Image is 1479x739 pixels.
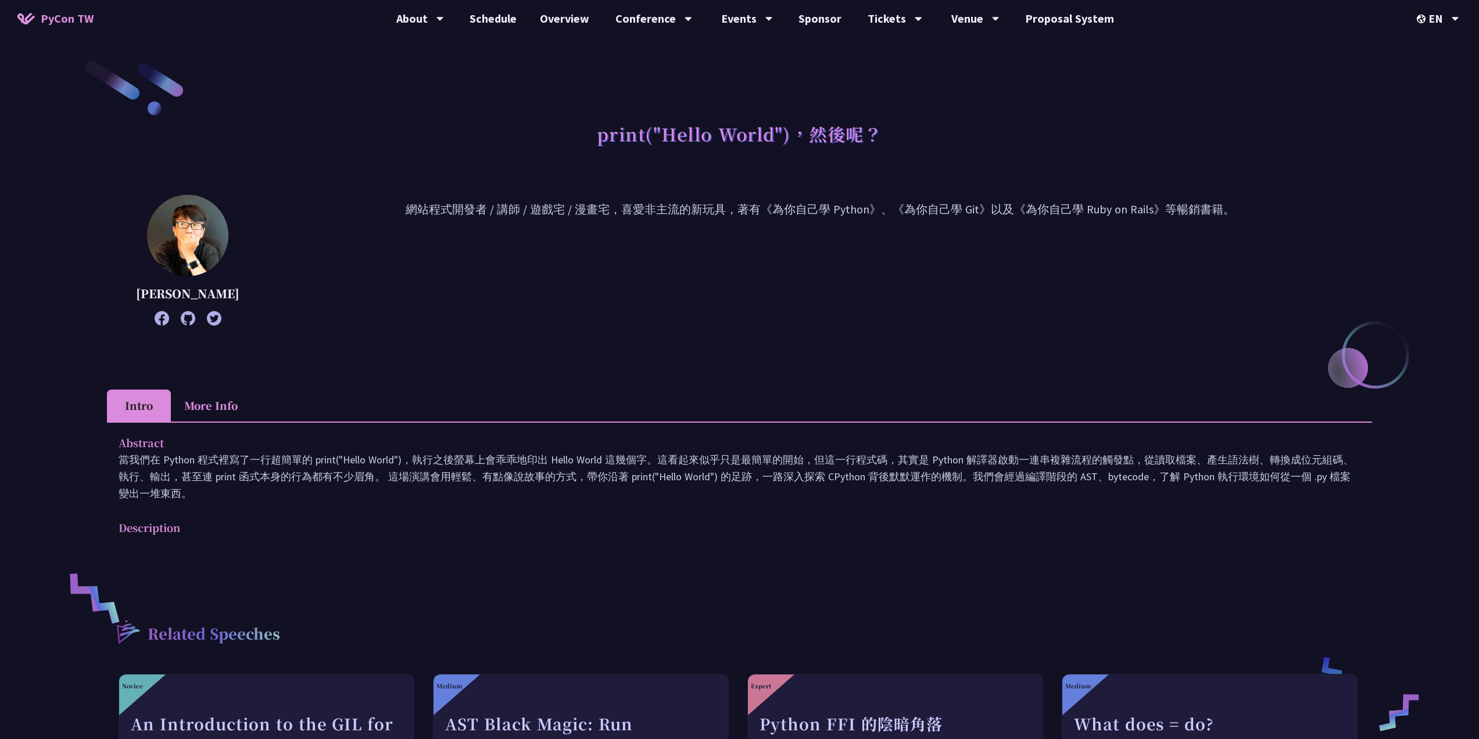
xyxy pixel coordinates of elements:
p: 網站程式開發者 / 講師 / 遊戲宅 / 漫畫宅，喜愛非主流的新玩具，著有《為你自己學 Python》、《為你自己學 Git》以及《為你自己學 Ruby on Rails》等暢銷書籍。 [268,201,1372,320]
img: Home icon of PyCon TW 2025 [17,13,35,24]
div: Expert [751,681,771,690]
div: Medium [1065,681,1091,690]
a: PyCon TW [6,4,105,33]
li: Intro [107,390,171,422]
div: Medium [436,681,462,690]
p: [PERSON_NAME] [136,285,239,302]
li: More Info [171,390,251,422]
img: Locale Icon [1417,15,1428,23]
h1: print("Hello World")，然後呢？ [597,116,883,151]
span: PyCon TW [41,10,94,27]
p: Description [119,519,1337,536]
img: 高見龍 [147,195,228,276]
img: r3.8d01567.svg [99,603,156,659]
p: Abstract [119,434,1337,451]
p: Related Speeches [148,623,280,647]
div: Novice [122,681,143,690]
p: 當我們在 Python 程式裡寫了一行超簡單的 print("Hello World")，執行之後螢幕上會乖乖地印出 Hello World 這幾個字。這看起來似乎只是最簡單的開始，但這一行程式... [119,451,1360,502]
